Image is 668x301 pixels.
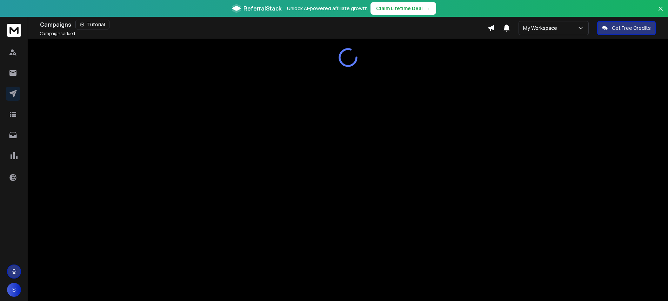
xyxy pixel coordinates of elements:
[7,283,21,297] button: S
[426,5,430,12] span: →
[243,4,281,13] span: ReferralStack
[287,5,368,12] p: Unlock AI-powered affiliate growth
[612,25,651,32] p: Get Free Credits
[40,31,75,36] p: Campaigns added
[40,20,488,29] div: Campaigns
[523,25,560,32] p: My Workspace
[370,2,436,15] button: Claim Lifetime Deal→
[75,20,109,29] button: Tutorial
[597,21,656,35] button: Get Free Credits
[656,4,665,21] button: Close banner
